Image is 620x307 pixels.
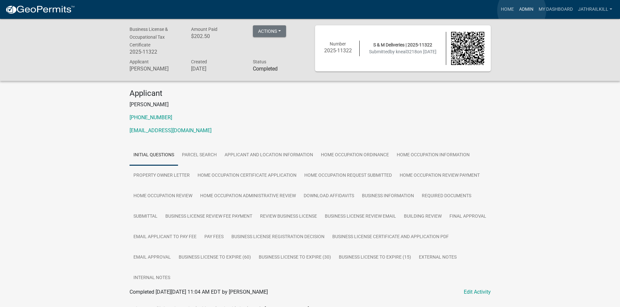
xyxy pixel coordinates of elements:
span: Amount Paid [191,27,217,32]
p: [PERSON_NAME] [130,101,491,109]
a: Jathrailkill [575,3,615,16]
a: Submittal [130,206,161,227]
a: Business License Registration Decision [227,227,328,248]
a: Home Occupation Ordinance [317,145,393,166]
span: Number [330,41,346,46]
img: QR code [451,32,484,65]
a: Edit Activity [464,288,491,296]
a: Initial Questions [130,145,178,166]
a: My Dashboard [536,3,575,16]
a: Business License to Expire (60) [175,247,255,268]
a: Home Occupation Administrative Review [196,186,300,207]
span: Completed [DATE][DATE] 11:04 AM EDT by [PERSON_NAME] [130,289,268,295]
a: Email Approval [130,247,175,268]
a: Home Occupation Review Payment [396,165,484,186]
span: Created [191,59,207,64]
span: by kneal3218 [390,49,417,54]
a: External Notes [415,247,461,268]
a: Home Occupation Request Submitted [300,165,396,186]
h6: [PERSON_NAME] [130,66,182,72]
a: Building Review [400,206,446,227]
a: Home Occupation Information [393,145,474,166]
a: [PHONE_NUMBER] [130,114,172,121]
span: Applicant [130,59,149,64]
h6: 2025-11322 [322,47,355,54]
a: Required Documents [418,186,475,207]
a: Business License to Expire (30) [255,247,335,268]
a: Applicant and Location Information [221,145,317,166]
a: Home Occupation Certificate Application [194,165,300,186]
a: Business License Review Fee Payment [161,206,256,227]
a: Admin [517,3,536,16]
a: Business License to Expire (15) [335,247,415,268]
h6: 2025-11322 [130,49,182,55]
a: Review Business License [256,206,321,227]
span: Status [253,59,266,64]
strong: Completed [253,66,278,72]
a: Download Affidavits [300,186,358,207]
a: Parcel search [178,145,221,166]
a: Email Applicant to Pay Fee [130,227,200,248]
a: Internal Notes [130,268,174,288]
button: Actions [253,25,286,37]
a: Business Information [358,186,418,207]
h4: Applicant [130,89,491,98]
h6: $202.50 [191,33,243,39]
span: Business License & Occupational Tax Certificate [130,27,168,47]
span: S & M Deliveries | 2025-11322 [373,42,432,47]
a: [EMAIL_ADDRESS][DOMAIN_NAME] [130,127,212,134]
a: Property Owner Letter [130,165,194,186]
h6: [DATE] [191,66,243,72]
span: Submitted on [DATE] [369,49,436,54]
a: Business License Review Email [321,206,400,227]
a: Home Occupation Review [130,186,196,207]
a: Home [498,3,517,16]
a: Pay Fees [200,227,227,248]
a: Business License Certificate and Application PDF [328,227,453,248]
a: Final Approval [446,206,490,227]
